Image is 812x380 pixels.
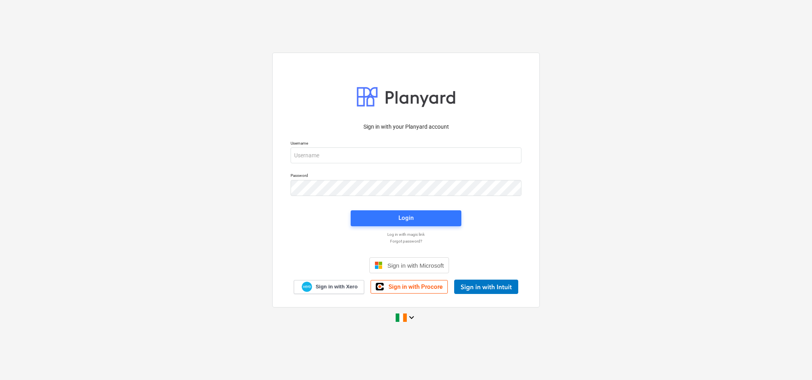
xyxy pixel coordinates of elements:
img: Xero logo [302,282,312,292]
span: Sign in with Microsoft [387,262,444,269]
a: Forgot password? [287,239,525,244]
a: Sign in with Xero [294,280,365,294]
input: Username [291,147,521,163]
p: Username [291,141,521,147]
p: Sign in with your Planyard account [291,123,521,131]
img: Microsoft logo [375,261,383,269]
span: Sign in with Procore [388,283,443,290]
a: Sign in with Procore [371,280,448,294]
span: Sign in with Xero [316,283,357,290]
a: Log in with magic link [287,232,525,237]
button: Login [351,210,461,226]
div: Login [398,213,414,223]
i: keyboard_arrow_down [407,313,416,322]
p: Password [291,173,521,180]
